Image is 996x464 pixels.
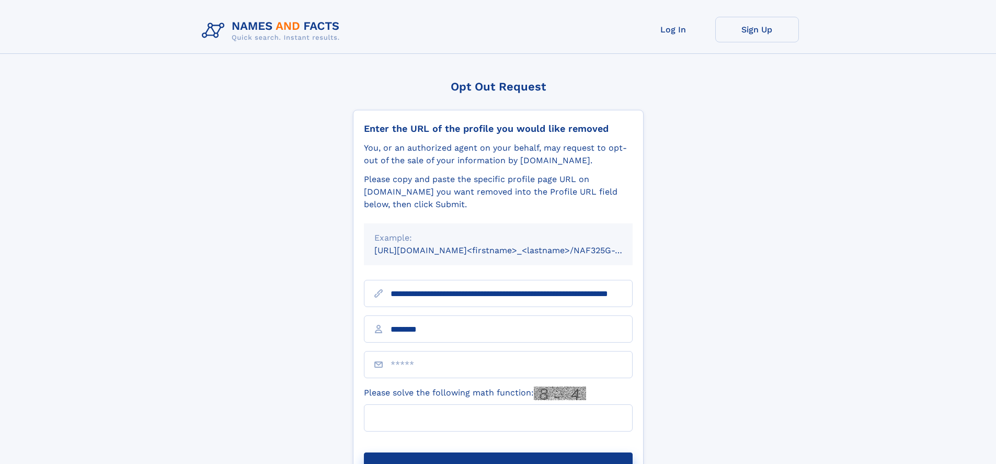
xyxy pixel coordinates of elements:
[364,387,586,400] label: Please solve the following math function:
[353,80,644,93] div: Opt Out Request
[364,173,633,211] div: Please copy and paste the specific profile page URL on [DOMAIN_NAME] you want removed into the Pr...
[364,142,633,167] div: You, or an authorized agent on your behalf, may request to opt-out of the sale of your informatio...
[632,17,715,42] a: Log In
[715,17,799,42] a: Sign Up
[374,245,652,255] small: [URL][DOMAIN_NAME]<firstname>_<lastname>/NAF325G-xxxxxxxx
[374,232,622,244] div: Example:
[198,17,348,45] img: Logo Names and Facts
[364,123,633,134] div: Enter the URL of the profile you would like removed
